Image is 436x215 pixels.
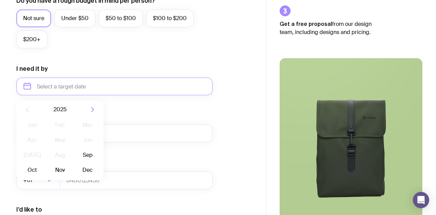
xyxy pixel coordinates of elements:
label: $50 to $100 [99,10,143,27]
input: Search for option [34,171,44,189]
label: I’d like to [16,205,42,214]
button: Aug [47,148,72,162]
label: Not sure [16,10,51,27]
input: you@email.com [16,125,213,142]
div: Search for option [16,171,60,189]
button: Mar [75,118,100,132]
button: Sep [75,148,100,162]
span: +61 [23,171,34,189]
p: from our design team, including designs and pricing. [280,20,382,36]
button: Jun [75,133,100,147]
button: May [47,133,72,147]
button: Nov [47,163,72,177]
span: 2025 [53,105,67,114]
label: $200+ [16,31,47,48]
button: [DATE] [20,148,45,162]
label: I need it by [16,65,48,73]
label: $100 to $200 [146,10,193,27]
button: Feb [47,118,72,132]
input: Select a target date [16,78,213,95]
button: Dec [75,163,100,177]
button: Oct [20,163,45,177]
input: 0400123456 [60,171,213,189]
div: Open Intercom Messenger [413,192,429,208]
button: Jan [20,118,45,132]
label: Under $50 [54,10,95,27]
button: Apr [20,133,45,147]
strong: Get a free proposal [280,21,332,27]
